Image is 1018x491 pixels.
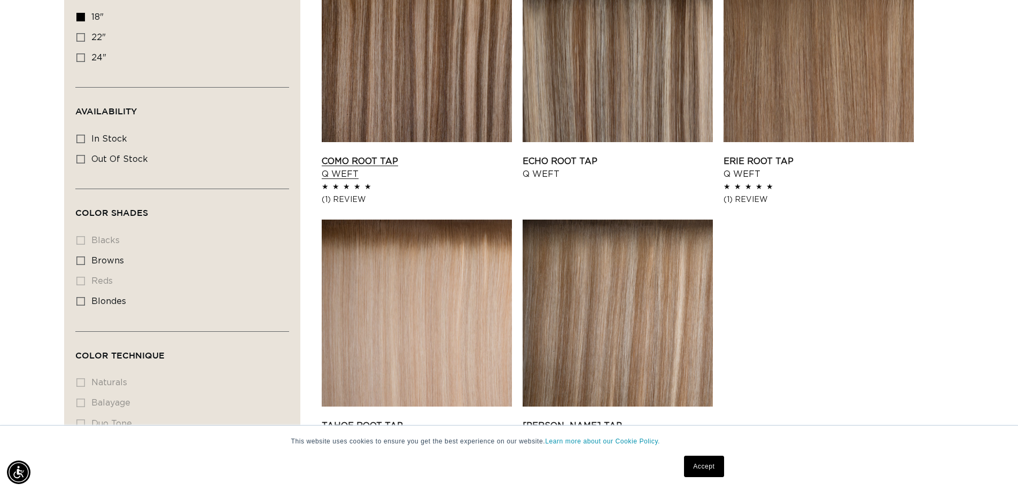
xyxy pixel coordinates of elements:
summary: Availability (0 selected) [75,88,289,126]
span: Color Technique [75,350,165,360]
summary: Color Technique (0 selected) [75,332,289,370]
span: In stock [91,135,127,143]
a: Accept [684,456,724,477]
iframe: Chat Widget [965,440,1018,491]
a: Learn more about our Cookie Policy. [545,438,660,445]
span: 22" [91,33,106,42]
span: Availability [75,106,137,116]
div: Accessibility Menu [7,461,30,484]
a: [PERSON_NAME] Tap Q Weft [523,419,713,445]
span: 24" [91,53,106,62]
span: Color Shades [75,208,148,217]
span: browns [91,256,124,265]
a: Echo Root Tap Q Weft [523,155,713,181]
span: blondes [91,297,126,306]
a: Erie Root Tap Q Weft [724,155,914,181]
a: Como Root Tap Q Weft [322,155,512,181]
p: This website uses cookies to ensure you get the best experience on our website. [291,437,727,446]
span: 18" [91,13,104,21]
summary: Color Shades (0 selected) [75,189,289,228]
span: Out of stock [91,155,148,163]
a: Tahoe Root Tap Q Weft [322,419,512,445]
